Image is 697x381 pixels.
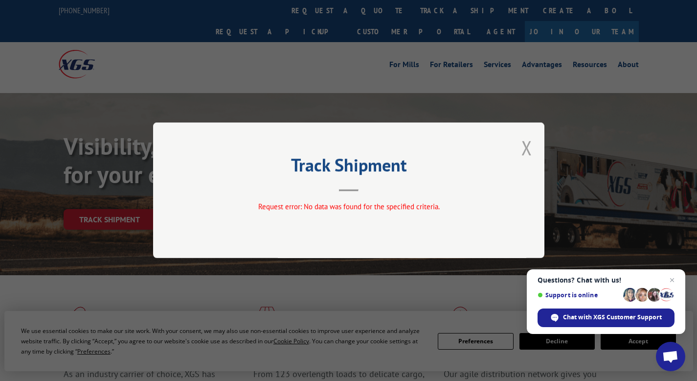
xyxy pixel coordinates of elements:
[656,342,685,371] div: Open chat
[538,276,675,284] span: Questions? Chat with us!
[538,309,675,327] div: Chat with XGS Customer Support
[258,202,439,212] span: Request error: No data was found for the specified criteria.
[563,313,662,322] span: Chat with XGS Customer Support
[666,274,678,286] span: Close chat
[521,135,532,161] button: Close modal
[538,291,620,299] span: Support is online
[202,158,495,177] h2: Track Shipment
